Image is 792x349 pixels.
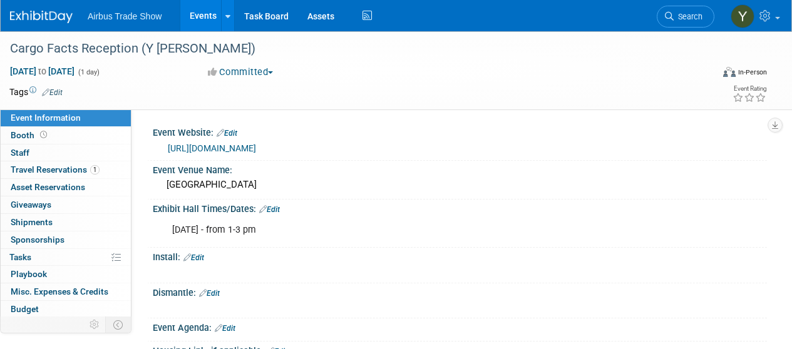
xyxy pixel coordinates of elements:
[9,66,75,77] span: [DATE] [DATE]
[90,165,100,174] span: 1
[1,266,131,283] a: Playbook
[1,161,131,178] a: Travel Reservations1
[199,289,220,298] a: Edit
[1,127,131,144] a: Booth
[723,67,736,77] img: Format-Inperson.png
[163,218,645,243] div: [DATE] - from 1-3 pm
[9,86,63,98] td: Tags
[1,109,131,126] a: Event Information
[1,249,131,266] a: Tasks
[88,11,162,21] span: Airbus Trade Show
[203,66,278,79] button: Committed
[38,130,49,139] span: Booth not reserved yet
[1,179,131,196] a: Asset Reservations
[6,38,702,60] div: Cargo Facts Reception (Y [PERSON_NAME])
[1,144,131,161] a: Staff
[1,196,131,213] a: Giveaways
[657,6,714,28] a: Search
[733,86,766,92] div: Event Rating
[11,269,47,279] span: Playbook
[674,12,702,21] span: Search
[9,252,31,262] span: Tasks
[183,253,204,262] a: Edit
[259,205,280,214] a: Edit
[36,66,48,76] span: to
[1,214,131,231] a: Shipments
[656,65,767,84] div: Event Format
[10,11,73,23] img: ExhibitDay
[738,68,767,77] div: In-Person
[11,113,81,123] span: Event Information
[162,175,758,195] div: [GEOGRAPHIC_DATA]
[1,301,131,318] a: Budget
[106,316,131,333] td: Toggle Event Tabs
[153,161,767,176] div: Event Venue Name:
[215,324,235,333] a: Edit
[77,68,100,76] span: (1 day)
[153,123,767,139] div: Event Website:
[11,235,64,245] span: Sponsorships
[11,217,53,227] span: Shipments
[11,182,85,192] span: Asset Reservations
[42,88,63,97] a: Edit
[11,148,29,158] span: Staff
[1,231,131,248] a: Sponsorships
[11,200,51,210] span: Giveaways
[153,283,767,300] div: Dismantle:
[84,316,106,333] td: Personalize Event Tab Strip
[168,143,256,153] a: [URL][DOMAIN_NAME]
[217,129,237,138] a: Edit
[153,200,767,216] div: Exhibit Hall Times/Dates:
[731,4,754,28] img: Yolanda Bauza
[11,164,100,174] span: Travel Reservations
[153,248,767,264] div: Install:
[11,304,39,314] span: Budget
[1,283,131,300] a: Misc. Expenses & Credits
[11,286,108,296] span: Misc. Expenses & Credits
[153,318,767,335] div: Event Agenda:
[11,130,49,140] span: Booth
